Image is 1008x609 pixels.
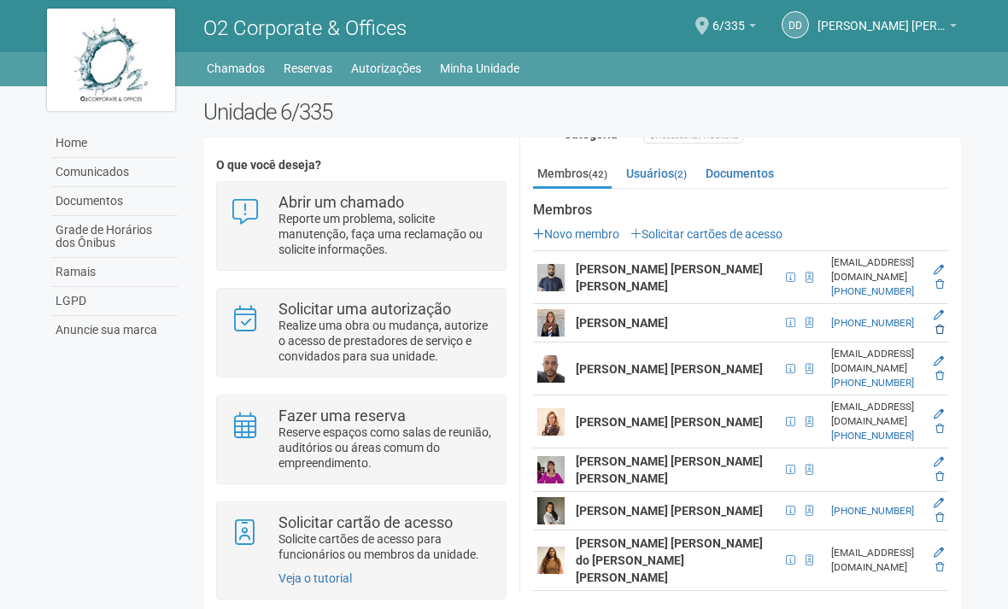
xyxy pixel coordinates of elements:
a: Excluir membro [935,324,944,336]
a: Usuários(2) [622,161,691,186]
span: 6/335 [712,3,745,32]
strong: Fazer uma reserva [278,407,406,425]
strong: [PERSON_NAME] [PERSON_NAME] [576,415,763,429]
strong: Membros [533,202,948,218]
a: Editar membro [934,264,944,276]
img: user.png [537,355,565,383]
a: Excluir membro [935,278,944,290]
a: [PHONE_NUMBER] [831,317,914,329]
img: user.png [537,497,565,524]
strong: [PERSON_NAME] [PERSON_NAME] [PERSON_NAME] [576,454,763,485]
div: [EMAIL_ADDRESS][DOMAIN_NAME] [831,255,924,284]
p: Reporte um problema, solicite manutenção, faça uma reclamação ou solicite informações. [278,211,493,257]
small: (2) [674,168,687,180]
a: Reservas [284,56,332,80]
img: user.png [537,456,565,483]
a: Ramais [51,258,178,287]
img: user.png [537,264,565,291]
a: Abrir um chamado Reporte um problema, solicite manutenção, faça uma reclamação ou solicite inform... [230,195,492,257]
a: [PHONE_NUMBER] [831,430,914,442]
strong: [PERSON_NAME] [PERSON_NAME] [PERSON_NAME] [576,262,763,293]
a: Editar membro [934,355,944,367]
div: [EMAIL_ADDRESS][DOMAIN_NAME] [831,546,924,575]
a: Grade de Horários dos Ônibus [51,216,178,258]
strong: Solicitar uma autorização [278,300,451,318]
a: [PHONE_NUMBER] [831,377,914,389]
a: Excluir membro [935,512,944,524]
strong: [PERSON_NAME] [576,316,668,330]
strong: [PERSON_NAME] [PERSON_NAME] [576,362,763,376]
a: Excluir membro [935,471,944,483]
a: Editar membro [934,309,944,321]
a: Editar membro [934,497,944,509]
strong: [PERSON_NAME] [PERSON_NAME] [576,504,763,518]
a: Excluir membro [935,561,944,573]
div: [EMAIL_ADDRESS][DOMAIN_NAME] [831,347,924,376]
a: Fazer uma reserva Reserve espaços como salas de reunião, auditórios ou áreas comum do empreendime... [230,408,492,471]
img: logo.jpg [47,9,175,111]
strong: [PERSON_NAME] [PERSON_NAME] do [PERSON_NAME] [PERSON_NAME] [576,536,763,584]
a: Excluir membro [935,423,944,435]
a: Veja o tutorial [278,571,352,585]
a: Home [51,129,178,158]
a: Solicitar uma autorização Realize uma obra ou mudança, autorize o acesso de prestadores de serviç... [230,302,492,364]
a: Editar membro [934,456,944,468]
div: [EMAIL_ADDRESS][DOMAIN_NAME] [831,400,924,429]
a: 6/335 [712,21,756,35]
a: Comunicados [51,158,178,187]
a: LGPD [51,287,178,316]
a: Editar membro [934,408,944,420]
a: Solicitar cartão de acesso Solicite cartões de acesso para funcionários ou membros da unidade. [230,515,492,562]
a: Novo membro [533,227,619,241]
a: Autorizações [351,56,421,80]
a: Editar membro [934,547,944,559]
a: Anuncie sua marca [51,316,178,344]
img: user.png [537,309,565,337]
p: Realize uma obra ou mudança, autorize o acesso de prestadores de serviço e convidados para sua un... [278,318,493,364]
h2: Unidade 6/335 [203,99,961,125]
small: (42) [589,168,607,180]
a: Documentos [51,187,178,216]
a: [PHONE_NUMBER] [831,285,914,297]
a: Membros(42) [533,161,612,189]
a: Minha Unidade [440,56,519,80]
img: user.png [537,547,565,574]
a: Documentos [701,161,778,186]
a: Excluir membro [935,370,944,382]
span: O2 Corporate & Offices [203,16,407,40]
img: user.png [537,408,565,436]
a: Solicitar cartões de acesso [630,227,782,241]
strong: Abrir um chamado [278,193,404,211]
a: Dd [782,11,809,38]
a: [PHONE_NUMBER] [831,505,914,517]
strong: Solicitar cartão de acesso [278,513,453,531]
span: Douglas de Almeida Roberto [818,3,946,32]
p: Solicite cartões de acesso para funcionários ou membros da unidade. [278,531,493,562]
p: Reserve espaços como salas de reunião, auditórios ou áreas comum do empreendimento. [278,425,493,471]
h4: O que você deseja? [216,159,506,172]
a: [PERSON_NAME] [PERSON_NAME] [818,21,957,35]
a: Chamados [207,56,265,80]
